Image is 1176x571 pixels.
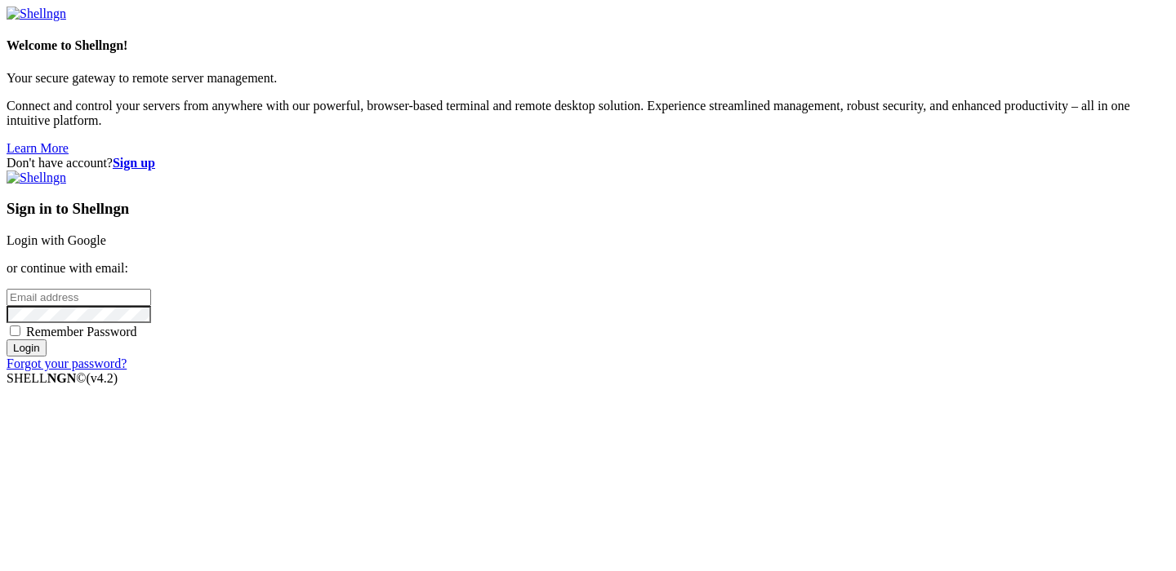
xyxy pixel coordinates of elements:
input: Remember Password [10,325,20,336]
h4: Welcome to Shellngn! [7,38,1169,53]
span: SHELL © [7,371,118,385]
img: Shellngn [7,170,66,185]
p: Connect and control your servers from anywhere with our powerful, browser-based terminal and remo... [7,99,1169,128]
b: NGN [47,371,77,385]
img: Shellngn [7,7,66,21]
a: Login with Google [7,233,106,247]
span: 4.2.0 [87,371,118,385]
a: Sign up [113,156,155,170]
input: Login [7,339,47,356]
p: or continue with email: [7,261,1169,276]
a: Learn More [7,141,69,155]
h3: Sign in to Shellngn [7,200,1169,218]
p: Your secure gateway to remote server management. [7,71,1169,86]
div: Don't have account? [7,156,1169,170]
span: Remember Password [26,325,137,339]
input: Email address [7,289,151,306]
a: Forgot your password? [7,356,127,370]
